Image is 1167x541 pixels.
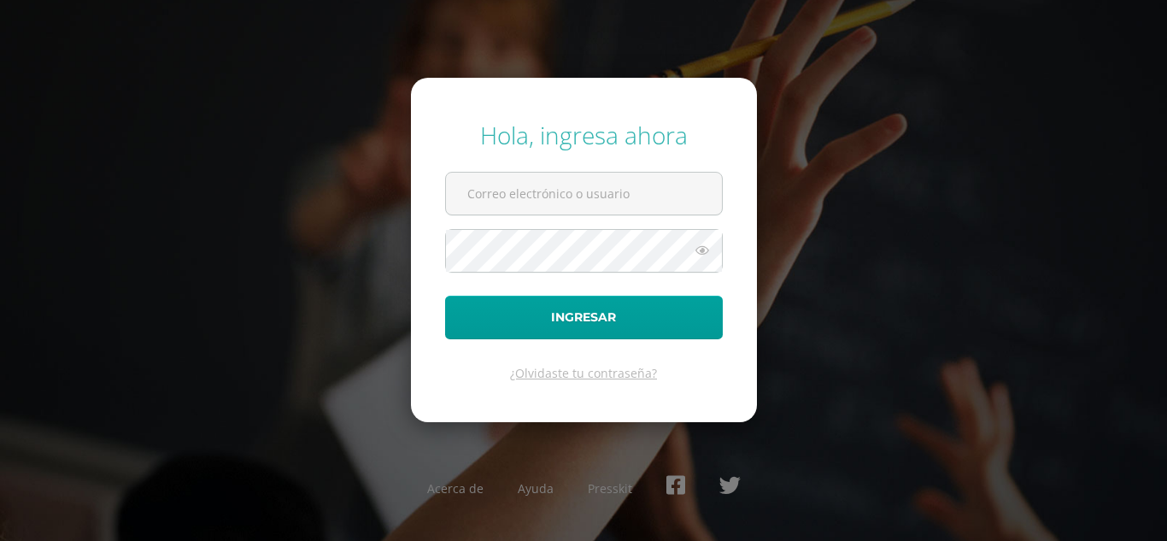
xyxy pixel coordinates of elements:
[427,480,484,497] a: Acerca de
[445,119,723,151] div: Hola, ingresa ahora
[446,173,722,215] input: Correo electrónico o usuario
[518,480,554,497] a: Ayuda
[445,296,723,339] button: Ingresar
[588,480,632,497] a: Presskit
[510,365,657,381] a: ¿Olvidaste tu contraseña?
